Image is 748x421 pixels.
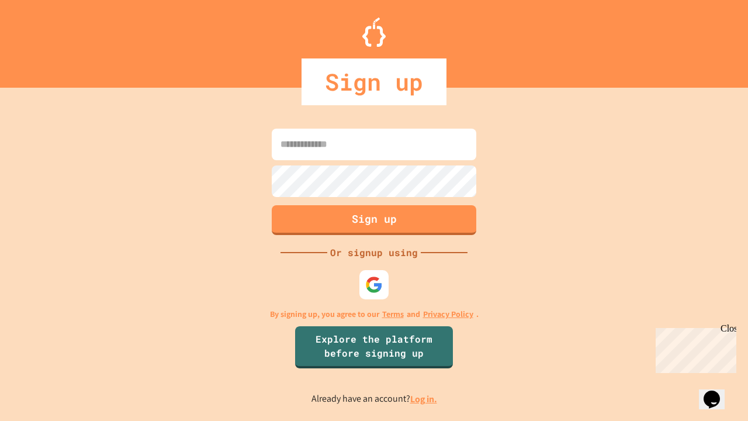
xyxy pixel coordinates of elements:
[362,18,386,47] img: Logo.svg
[699,374,736,409] iframe: chat widget
[382,308,404,320] a: Terms
[272,205,476,235] button: Sign up
[327,246,421,260] div: Or signup using
[311,392,437,406] p: Already have an account?
[651,323,736,373] iframe: chat widget
[5,5,81,74] div: Chat with us now!Close
[423,308,473,320] a: Privacy Policy
[410,393,437,405] a: Log in.
[295,326,453,368] a: Explore the platform before signing up
[365,276,383,294] img: google-icon.svg
[270,308,479,320] p: By signing up, you agree to our and .
[302,58,446,105] div: Sign up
